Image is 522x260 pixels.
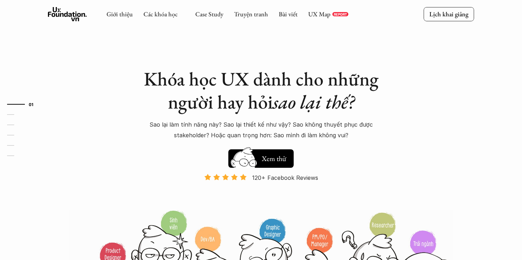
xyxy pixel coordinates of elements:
em: sao lại thế? [273,89,354,114]
p: Sao lại làm tính năng này? Sao lại thiết kế như vậy? Sao không thuyết phục được stakeholder? Hoặc... [137,119,385,141]
a: Case Study [195,10,223,18]
a: 01 [7,100,41,109]
a: UX Map [308,10,331,18]
a: REPORT [332,12,348,16]
a: Truyện tranh [234,10,268,18]
h1: Khóa học UX dành cho những người hay hỏi [137,67,385,114]
p: 120+ Facebook Reviews [252,172,318,183]
p: REPORT [334,12,347,16]
a: Các khóa học [143,10,178,18]
a: Lịch khai giảng [424,7,474,21]
strong: 01 [29,102,34,107]
a: Xem thử [228,146,294,168]
a: Giới thiệu [107,10,133,18]
h5: Xem thử [262,154,288,164]
a: Bài viết [279,10,298,18]
a: 120+ Facebook Reviews [198,173,324,209]
p: Lịch khai giảng [429,10,468,18]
